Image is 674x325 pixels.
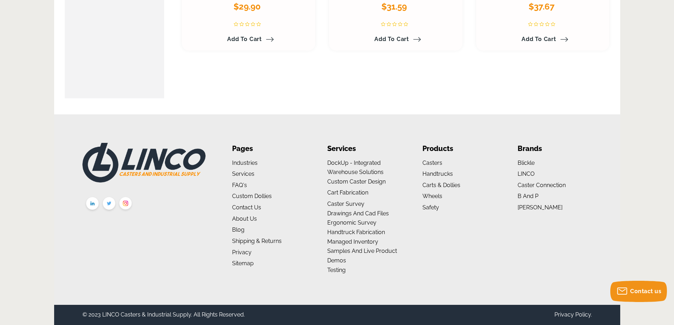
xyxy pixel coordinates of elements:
a: Wheels [422,193,442,199]
img: twitter.png [101,196,117,213]
a: Carts & Dollies [422,182,460,188]
span: Contact us [630,288,661,295]
a: FAQ's [232,182,247,188]
a: Safety [422,204,439,211]
a: Custom Dollies [232,193,272,199]
a: DockUp - Integrated Warehouse Solutions [327,159,384,176]
a: Sitemap [232,260,254,267]
a: LINCO [518,170,535,177]
a: Drawings and Cad Files [327,210,389,217]
button: Contact us [610,281,667,302]
a: Privacy [232,249,252,256]
a: Caster Connection [518,182,566,188]
a: [PERSON_NAME] [518,204,563,211]
a: Cart Fabrication [327,189,368,196]
span: $29.90 [234,1,261,12]
li: Products [422,143,496,155]
a: Custom Caster Design [327,178,386,185]
img: LINCO CASTERS & INDUSTRIAL SUPPLY [82,143,206,182]
a: Privacy Policy. [554,311,592,318]
a: Handtruck Fabrication [327,229,385,236]
a: Blog [232,226,244,233]
li: Services [327,143,401,155]
img: instagram.png [117,196,134,213]
span: $31.59 [381,1,407,12]
a: Managed Inventory [327,238,378,245]
a: Contact Us [232,204,261,211]
li: Brands [518,143,592,155]
span: Add to Cart [227,36,262,42]
a: Add to Cart [223,33,274,45]
img: linkedin.png [84,196,101,213]
li: Pages [232,143,306,155]
div: © 2023 LINCO Casters & Industrial Supply. All Rights Reserved. [82,310,245,320]
a: Shipping & Returns [232,238,282,244]
a: Add to Cart [370,33,421,45]
a: Add to Cart [517,33,568,45]
span: $37.67 [529,1,554,12]
a: About us [232,215,257,222]
span: Add to Cart [374,36,409,42]
a: Ergonomic Survey [327,219,376,226]
span: Add to Cart [522,36,556,42]
a: Handtrucks [422,170,453,177]
a: B and P [518,193,538,199]
a: Casters [422,159,442,166]
a: Blickle [518,159,535,166]
a: Services [232,170,254,177]
a: Samples and Live Product Demos [327,248,397,264]
a: Industries [232,159,258,166]
a: Testing [327,267,346,273]
a: Caster Survey [327,201,364,207]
